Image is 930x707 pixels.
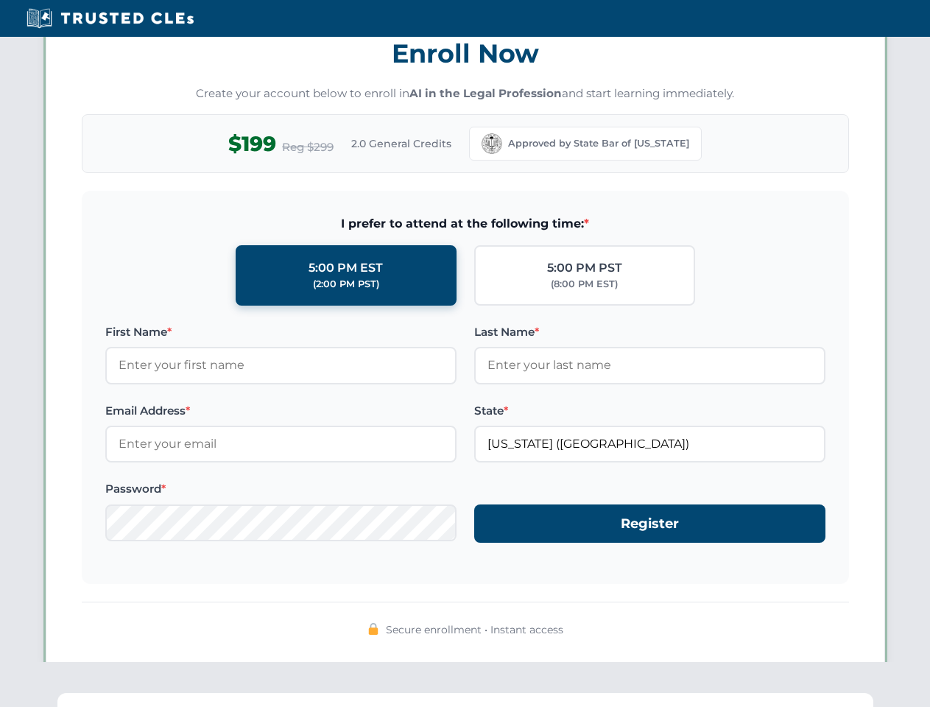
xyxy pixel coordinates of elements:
[282,138,334,156] span: Reg $299
[508,136,689,151] span: Approved by State Bar of [US_STATE]
[409,86,562,100] strong: AI in the Legal Profession
[474,504,825,544] button: Register
[351,136,451,152] span: 2.0 General Credits
[474,402,825,420] label: State
[367,623,379,635] img: 🔒
[105,347,457,384] input: Enter your first name
[82,30,849,77] h3: Enroll Now
[105,480,457,498] label: Password
[313,277,379,292] div: (2:00 PM PST)
[386,622,563,638] span: Secure enrollment • Instant access
[474,347,825,384] input: Enter your last name
[482,133,502,154] img: California Bar
[228,127,276,161] span: $199
[105,323,457,341] label: First Name
[547,258,622,278] div: 5:00 PM PST
[105,402,457,420] label: Email Address
[105,426,457,462] input: Enter your email
[22,7,198,29] img: Trusted CLEs
[474,426,825,462] input: California (CA)
[551,277,618,292] div: (8:00 PM EST)
[82,85,849,102] p: Create your account below to enroll in and start learning immediately.
[309,258,383,278] div: 5:00 PM EST
[105,214,825,233] span: I prefer to attend at the following time:
[474,323,825,341] label: Last Name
